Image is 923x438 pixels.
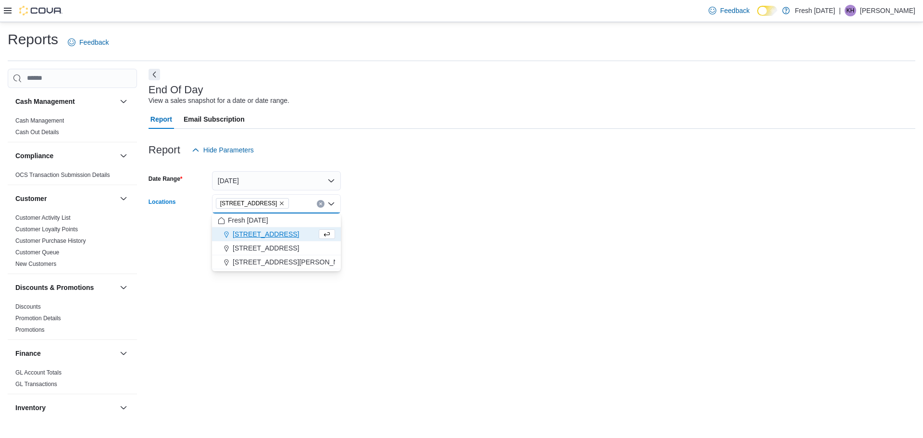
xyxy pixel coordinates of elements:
span: [STREET_ADDRESS] [233,229,299,239]
a: Customer Loyalty Points [15,226,78,233]
div: Kenzie Heater [845,5,856,16]
a: Promotion Details [15,315,61,322]
span: Customer Queue [15,249,59,256]
span: Customer Loyalty Points [15,225,78,233]
button: Close list of options [327,200,335,208]
button: [DATE] [212,171,341,190]
button: [STREET_ADDRESS][PERSON_NAME] [212,255,341,269]
div: Customer [8,212,137,274]
label: Date Range [149,175,183,183]
span: Hide Parameters [203,145,254,155]
a: Feedback [705,1,753,20]
span: Promotion Details [15,314,61,322]
button: Finance [118,348,129,359]
span: GL Transactions [15,380,57,388]
button: Customer [118,193,129,204]
span: Report [150,110,172,129]
span: Email Subscription [184,110,245,129]
div: Compliance [8,169,137,185]
h3: Report [149,144,180,156]
h3: Finance [15,349,41,358]
button: [STREET_ADDRESS] [212,227,341,241]
span: Cash Out Details [15,128,59,136]
a: Customer Purchase History [15,238,86,244]
p: | [839,5,841,16]
button: Cash Management [15,97,116,106]
div: Choose from the following options [212,213,341,269]
div: Finance [8,367,137,394]
button: Remove 10915 NW 45 Hwy from selection in this group [279,200,285,206]
button: [STREET_ADDRESS] [212,241,341,255]
label: Locations [149,198,176,206]
a: GL Account Totals [15,369,62,376]
a: New Customers [15,261,56,267]
h3: Cash Management [15,97,75,106]
span: [STREET_ADDRESS] [220,199,277,208]
h3: Compliance [15,151,53,161]
a: Cash Out Details [15,129,59,136]
h3: Customer [15,194,47,203]
a: Discounts [15,303,41,310]
a: Feedback [64,33,112,52]
span: Customer Purchase History [15,237,86,245]
span: Feedback [720,6,749,15]
span: Feedback [79,38,109,47]
div: View a sales snapshot for a date or date range. [149,96,289,106]
span: Customer Activity List [15,214,71,222]
span: OCS Transaction Submission Details [15,171,110,179]
button: Cash Management [118,96,129,107]
p: [PERSON_NAME] [860,5,915,16]
a: Promotions [15,326,45,333]
h3: End Of Day [149,84,203,96]
button: Finance [15,349,116,358]
span: New Customers [15,260,56,268]
a: GL Transactions [15,381,57,388]
img: Cova [19,6,62,15]
span: Promotions [15,326,45,334]
button: Discounts & Promotions [118,282,129,293]
a: OCS Transaction Submission Details [15,172,110,178]
div: Discounts & Promotions [8,301,137,339]
button: Compliance [118,150,129,162]
span: [STREET_ADDRESS] [233,243,299,253]
button: Inventory [118,402,129,413]
button: Fresh [DATE] [212,213,341,227]
div: Cash Management [8,115,137,142]
span: 10915 NW 45 Hwy [216,198,289,209]
a: Cash Management [15,117,64,124]
span: Fresh [DATE] [228,215,268,225]
span: [STREET_ADDRESS][PERSON_NAME] [233,257,355,267]
span: KH [847,5,855,16]
h1: Reports [8,30,58,49]
button: Compliance [15,151,116,161]
input: Dark Mode [757,6,777,16]
button: Inventory [15,403,116,413]
button: Hide Parameters [188,140,258,160]
a: Customer Activity List [15,214,71,221]
h3: Inventory [15,403,46,413]
button: Clear input [317,200,324,208]
button: Customer [15,194,116,203]
a: Customer Queue [15,249,59,256]
h3: Discounts & Promotions [15,283,94,292]
button: Discounts & Promotions [15,283,116,292]
p: Fresh [DATE] [795,5,835,16]
button: Next [149,69,160,80]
